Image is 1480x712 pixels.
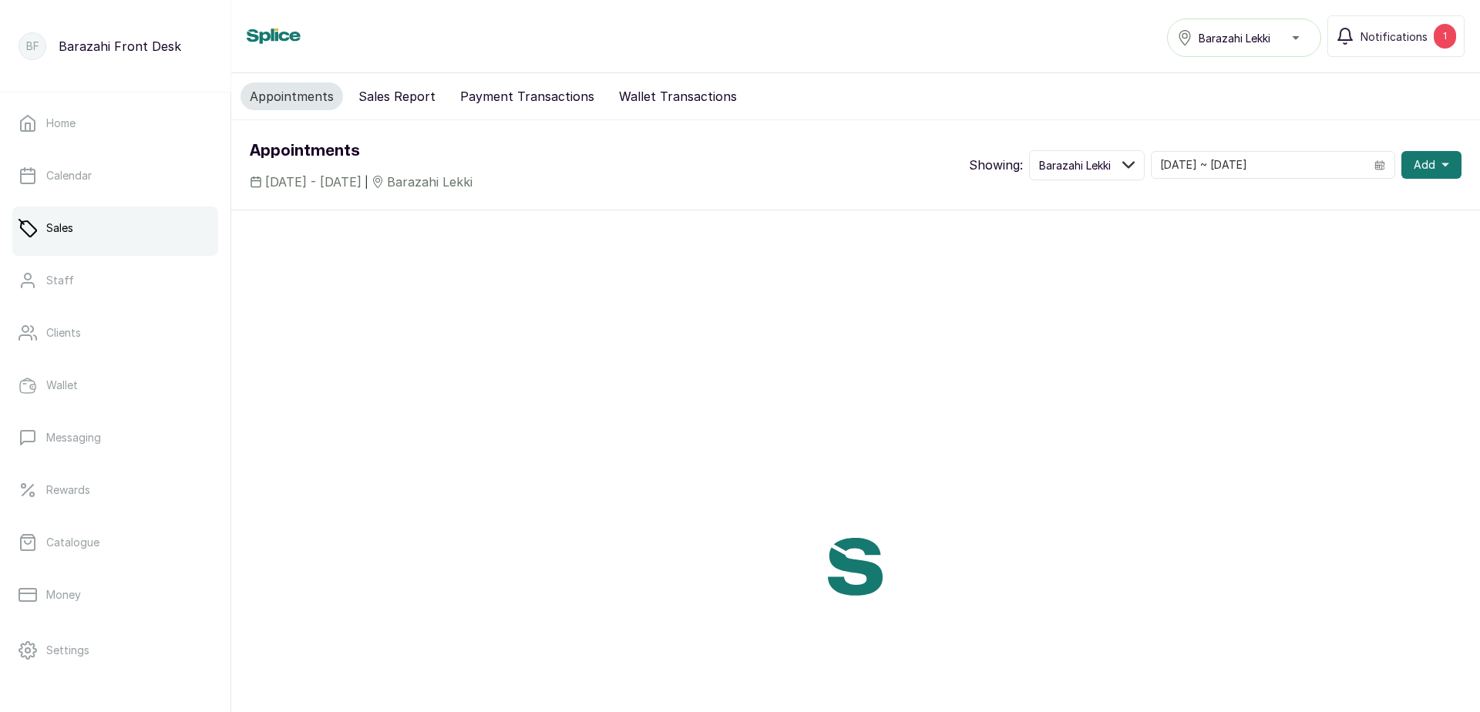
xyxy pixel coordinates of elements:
[240,82,343,110] button: Appointments
[1029,150,1145,180] button: Barazahi Lekki
[46,168,92,183] p: Calendar
[46,535,99,550] p: Catalogue
[969,156,1023,174] p: Showing:
[12,259,218,302] a: Staff
[12,102,218,145] a: Home
[46,430,101,445] p: Messaging
[46,587,81,603] p: Money
[1401,151,1461,179] button: Add
[12,416,218,459] a: Messaging
[12,521,218,564] a: Catalogue
[365,174,368,190] span: |
[12,469,218,512] a: Rewards
[12,207,218,250] a: Sales
[26,39,39,54] p: BF
[1361,29,1428,45] span: Notifications
[250,139,473,163] h1: Appointments
[1327,15,1465,57] button: Notifications1
[12,154,218,197] a: Calendar
[12,311,218,354] a: Clients
[387,173,473,191] span: Barazahi Lekki
[610,82,746,110] button: Wallet Transactions
[12,573,218,616] a: Money
[12,629,218,672] a: Settings
[46,378,78,393] p: Wallet
[265,173,362,191] span: [DATE] - [DATE]
[1152,152,1365,178] input: Select date
[1167,18,1321,57] button: Barazahi Lekki
[1414,157,1435,173] span: Add
[451,82,604,110] button: Payment Transactions
[46,273,74,288] p: Staff
[46,325,81,341] p: Clients
[59,37,181,55] p: Barazahi Front Desk
[1199,30,1270,46] span: Barazahi Lekki
[1374,160,1385,170] svg: calendar
[1434,24,1456,49] div: 1
[349,82,445,110] button: Sales Report
[46,643,89,658] p: Settings
[46,482,90,498] p: Rewards
[46,220,73,236] p: Sales
[1039,157,1111,173] span: Barazahi Lekki
[12,364,218,407] a: Wallet
[46,116,76,131] p: Home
